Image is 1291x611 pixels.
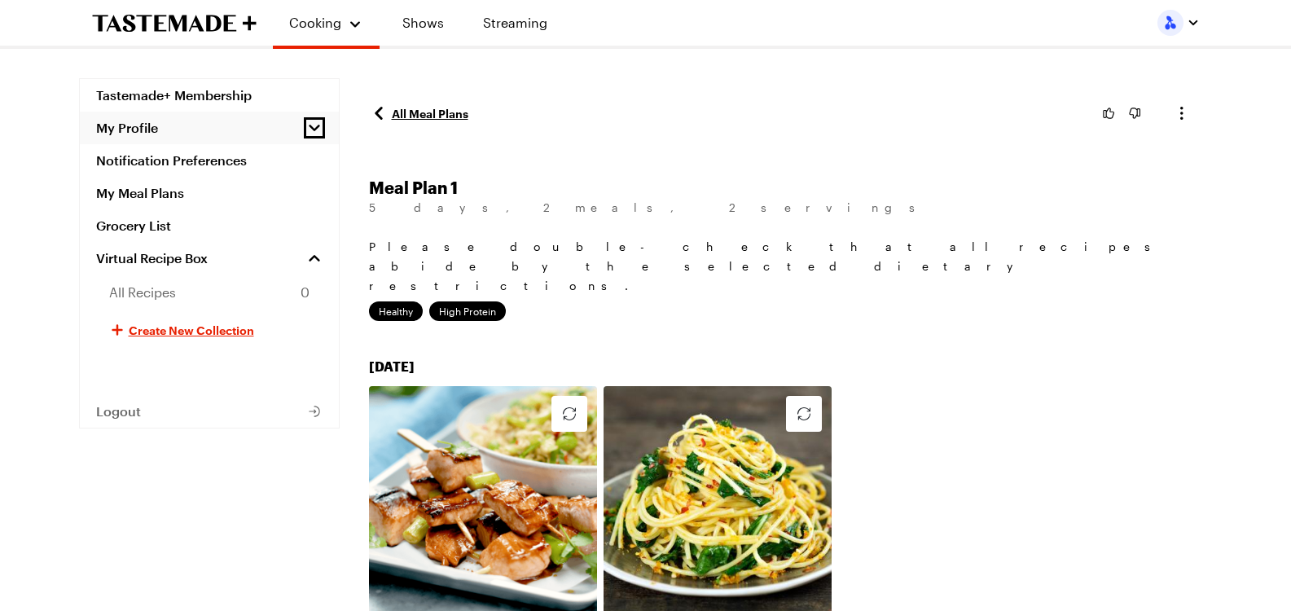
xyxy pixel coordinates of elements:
[80,177,339,209] a: My Meal Plans
[129,322,254,338] span: Create New Collection
[1157,10,1183,36] img: Profile picture
[369,103,468,123] a: All Meal Plans
[80,144,339,177] a: Notification Preferences
[1099,104,1118,122] button: up vote button
[369,200,933,214] span: 5 days , 2 meals , 2 servings
[369,178,1213,197] h1: Meal Plan 1
[96,403,141,420] span: Logout
[109,283,176,302] span: All Recipes
[369,240,1168,292] span: Please double-check that all recipes abide by the selected dietary restrictions.
[289,7,363,39] button: Cooking
[80,112,339,144] button: My Profile
[379,305,413,318] span: healthy
[80,310,339,349] button: Create New Collection
[80,242,339,275] a: Virtual Recipe Box
[80,79,339,112] a: Tastemade+ Membership
[1157,10,1200,36] button: Profile picture
[289,15,341,30] span: Cooking
[1125,104,1144,122] button: down vote button
[80,275,339,310] a: All Recipes0
[96,250,208,266] span: Virtual Recipe Box
[301,283,310,302] span: 0
[80,395,339,428] button: Logout
[80,209,339,242] a: Grocery List
[96,120,158,136] span: My Profile
[439,305,496,318] span: high protein
[369,358,415,374] span: [DATE]
[92,14,257,33] a: To Tastemade Home Page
